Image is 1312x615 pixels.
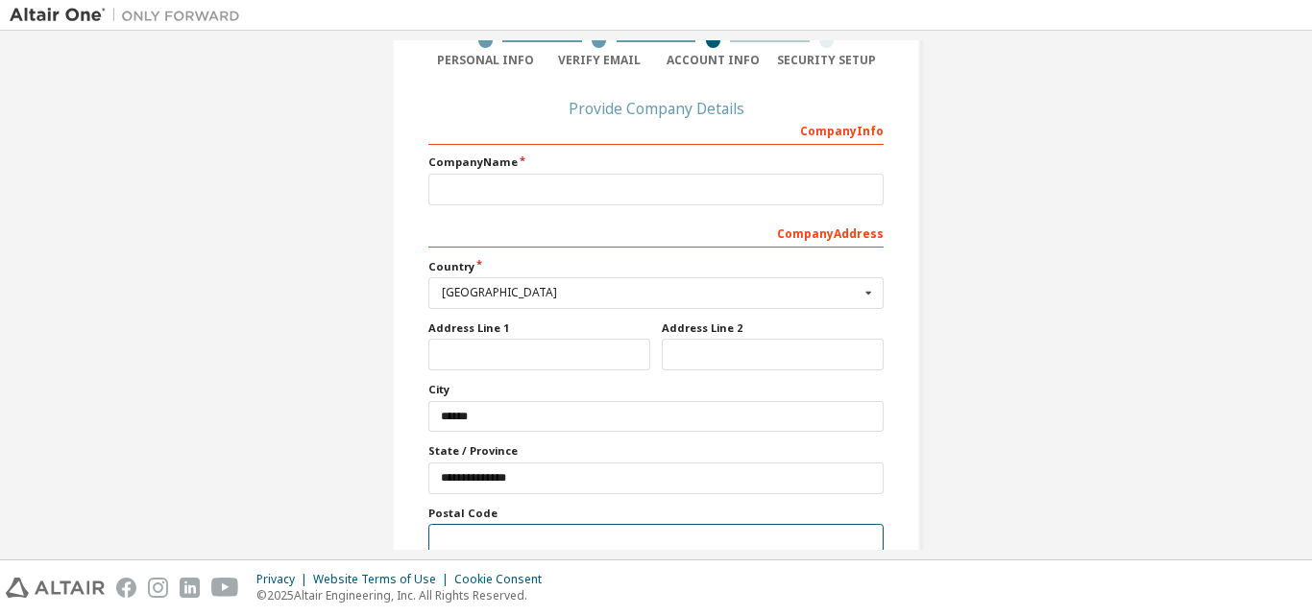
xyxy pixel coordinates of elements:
div: Website Terms of Use [313,572,454,587]
label: State / Province [428,443,884,459]
img: linkedin.svg [180,578,200,598]
div: Personal Info [428,53,543,68]
div: Verify Email [543,53,657,68]
img: instagram.svg [148,578,168,598]
label: Address Line 2 [662,320,884,336]
div: Company Address [428,217,884,248]
label: Company Name [428,154,884,170]
img: Altair One [10,6,250,25]
div: Provide Company Details [428,103,884,114]
img: altair_logo.svg [6,578,105,598]
div: Account Info [656,53,770,68]
div: [GEOGRAPHIC_DATA] [442,287,860,298]
label: Address Line 1 [428,320,650,336]
img: facebook.svg [116,578,136,598]
div: Cookie Consent [454,572,553,587]
img: youtube.svg [211,578,239,598]
label: Country [428,259,884,274]
label: City [428,382,884,397]
p: © 2025 Altair Engineering, Inc. All Rights Reserved. [256,587,553,603]
div: Security Setup [770,53,885,68]
div: Company Info [428,114,884,145]
div: Privacy [256,572,313,587]
label: Postal Code [428,506,884,521]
